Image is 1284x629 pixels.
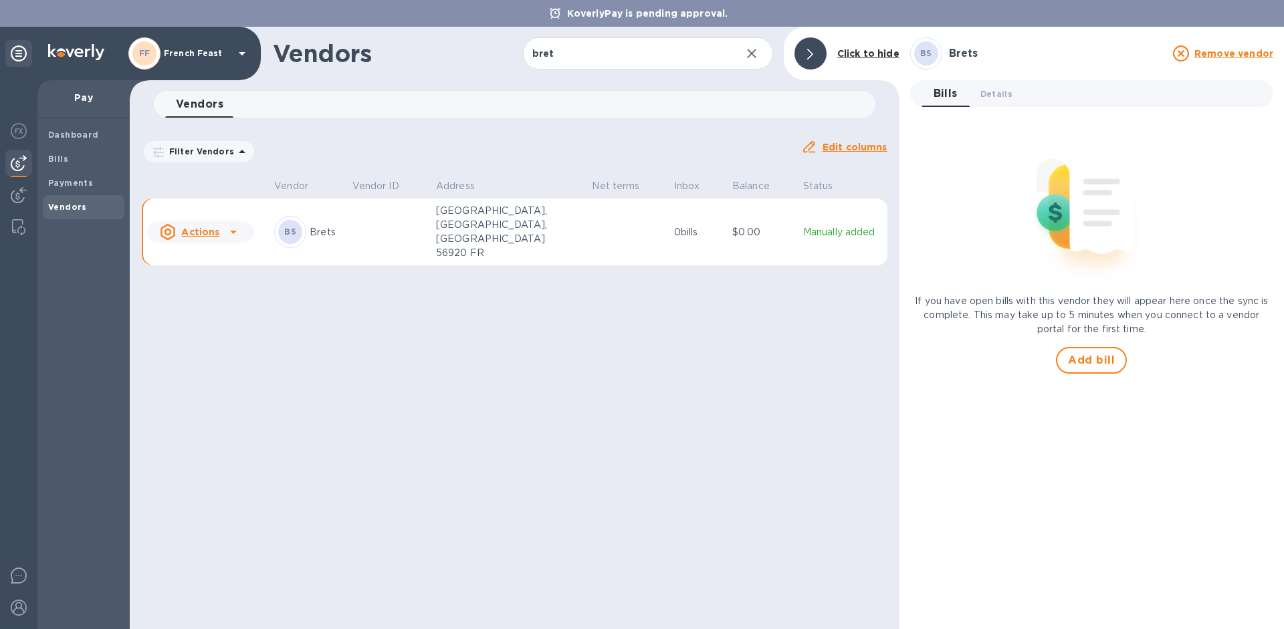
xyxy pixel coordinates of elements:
[436,204,570,260] p: [GEOGRAPHIC_DATA], [GEOGRAPHIC_DATA], [GEOGRAPHIC_DATA] 56920 FR
[310,225,341,239] p: Brets
[273,39,523,68] h1: Vendors
[592,179,639,193] p: Net terms
[48,202,87,212] b: Vendors
[48,91,119,104] p: Pay
[436,179,492,193] span: Address
[48,178,93,188] b: Payments
[48,130,99,140] b: Dashboard
[284,227,296,237] b: BS
[436,179,475,193] p: Address
[274,179,308,193] p: Vendor
[732,179,787,193] span: Balance
[164,146,234,157] p: Filter Vendors
[823,142,887,152] u: Edit columns
[352,179,417,193] span: Vendor ID
[920,48,932,58] b: BS
[949,47,1165,60] h3: Brets
[48,154,68,164] b: Bills
[181,227,219,237] u: Actions
[1068,352,1115,368] span: Add bill
[674,179,700,193] p: Inbox
[274,179,326,193] span: Vendor
[803,225,882,239] p: Manually added
[980,87,1012,101] span: Details
[352,179,399,193] p: Vendor ID
[674,179,718,193] span: Inbox
[164,49,231,58] p: French Feast
[11,123,27,139] img: Foreign exchange
[934,84,958,103] span: Bills
[732,179,770,193] p: Balance
[139,48,150,58] b: FF
[1194,48,1273,59] u: Remove vendor
[837,48,899,59] b: Click to hide
[176,95,223,114] span: Vendors
[674,225,722,239] p: 0 bills
[1056,347,1127,374] button: Add bill
[5,40,32,67] div: Unpin categories
[48,44,104,60] img: Logo
[732,225,792,239] p: $0.00
[592,179,657,193] span: Net terms
[910,294,1273,336] p: If you have open bills with this vendor they will appear here once the sync is complete. This may...
[803,179,833,193] p: Status
[560,7,735,20] p: KoverlyPay is pending approval.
